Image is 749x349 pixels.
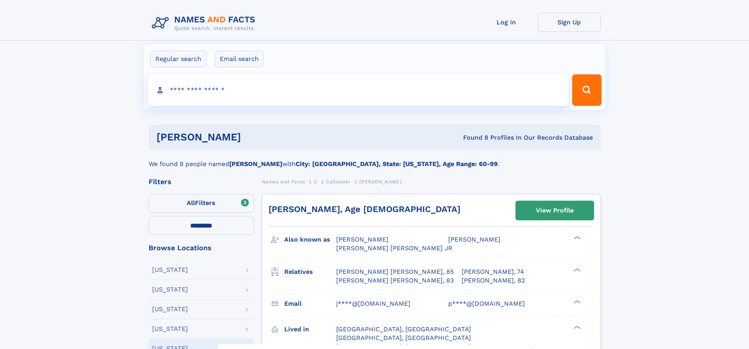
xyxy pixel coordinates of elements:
[572,235,581,240] div: ❯
[336,268,454,276] a: [PERSON_NAME] [PERSON_NAME], 85
[336,276,454,285] a: [PERSON_NAME] [PERSON_NAME], 83
[462,268,524,276] a: [PERSON_NAME], 74
[326,177,350,187] a: Callander
[148,74,569,106] input: search input
[336,244,453,252] span: [PERSON_NAME] [PERSON_NAME] JR
[326,179,350,185] span: Callander
[152,326,188,332] div: [US_STATE]
[149,13,262,34] img: Logo Names and Facts
[336,325,471,333] span: [GEOGRAPHIC_DATA], [GEOGRAPHIC_DATA]
[536,201,574,220] div: View Profile
[462,276,525,285] a: [PERSON_NAME], 82
[336,334,471,342] span: [GEOGRAPHIC_DATA], [GEOGRAPHIC_DATA]
[229,160,282,168] b: [PERSON_NAME]
[284,297,336,310] h3: Email
[149,150,601,169] div: We found 8 people named with .
[475,13,538,32] a: Log In
[149,244,254,251] div: Browse Locations
[359,179,401,185] span: [PERSON_NAME]
[516,201,594,220] a: View Profile
[262,177,305,187] a: Names and Facts
[284,233,336,246] h3: Also known as
[187,199,195,207] span: All
[215,51,264,67] label: Email search
[572,74,601,106] button: Search Button
[149,194,254,213] label: Filters
[314,179,317,185] span: C
[572,267,581,272] div: ❯
[149,178,254,185] div: Filters
[284,265,336,279] h3: Relatives
[314,177,317,187] a: C
[152,306,188,312] div: [US_STATE]
[352,133,593,142] div: Found 8 Profiles In Our Records Database
[448,236,501,243] span: [PERSON_NAME]
[284,323,336,336] h3: Lived in
[269,204,460,214] a: [PERSON_NAME], Age [DEMOGRAPHIC_DATA]
[150,51,206,67] label: Regular search
[152,286,188,293] div: [US_STATE]
[572,299,581,304] div: ❯
[156,132,352,142] h1: [PERSON_NAME]
[336,236,388,243] span: [PERSON_NAME]
[538,13,601,32] a: Sign Up
[572,325,581,330] div: ❯
[152,267,188,273] div: [US_STATE]
[296,160,498,168] b: City: [GEOGRAPHIC_DATA], State: [US_STATE], Age Range: 60-99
